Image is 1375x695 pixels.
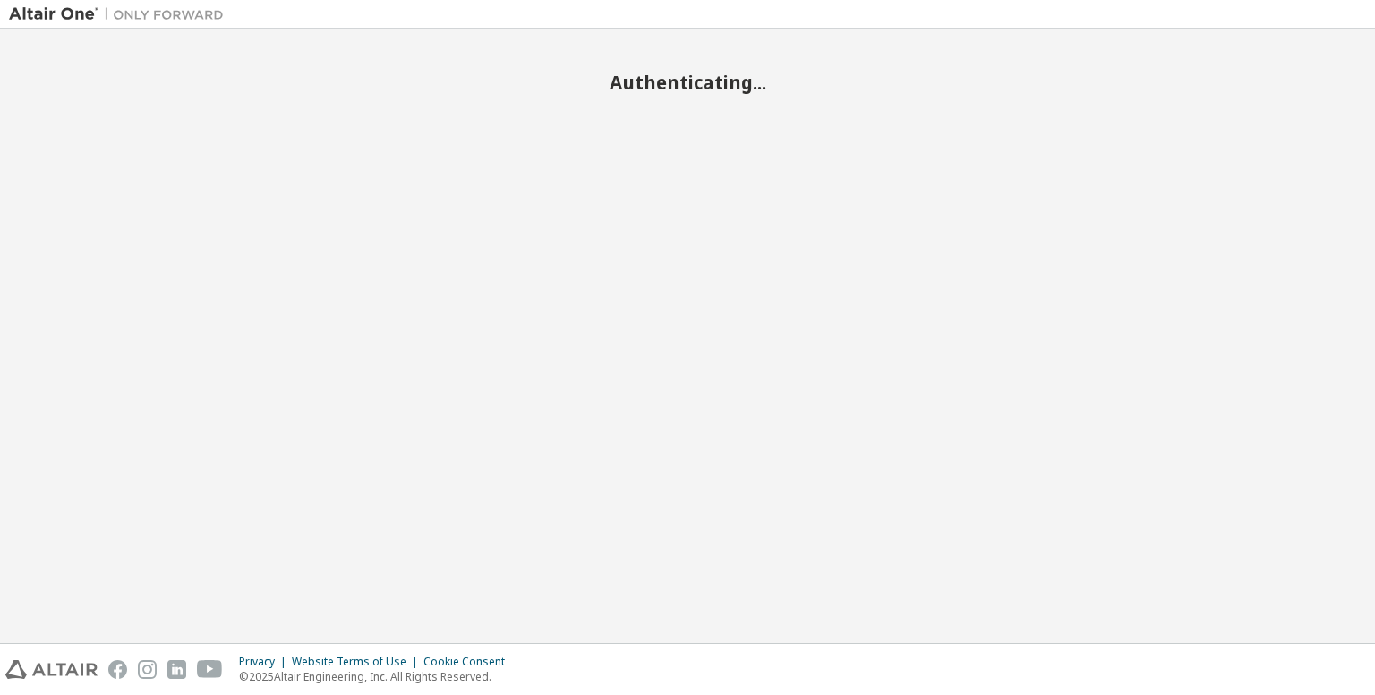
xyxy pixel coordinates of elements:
[9,71,1366,94] h2: Authenticating...
[167,660,186,679] img: linkedin.svg
[292,655,423,669] div: Website Terms of Use
[5,660,98,679] img: altair_logo.svg
[138,660,157,679] img: instagram.svg
[239,669,516,684] p: © 2025 Altair Engineering, Inc. All Rights Reserved.
[423,655,516,669] div: Cookie Consent
[239,655,292,669] div: Privacy
[9,5,233,23] img: Altair One
[197,660,223,679] img: youtube.svg
[108,660,127,679] img: facebook.svg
